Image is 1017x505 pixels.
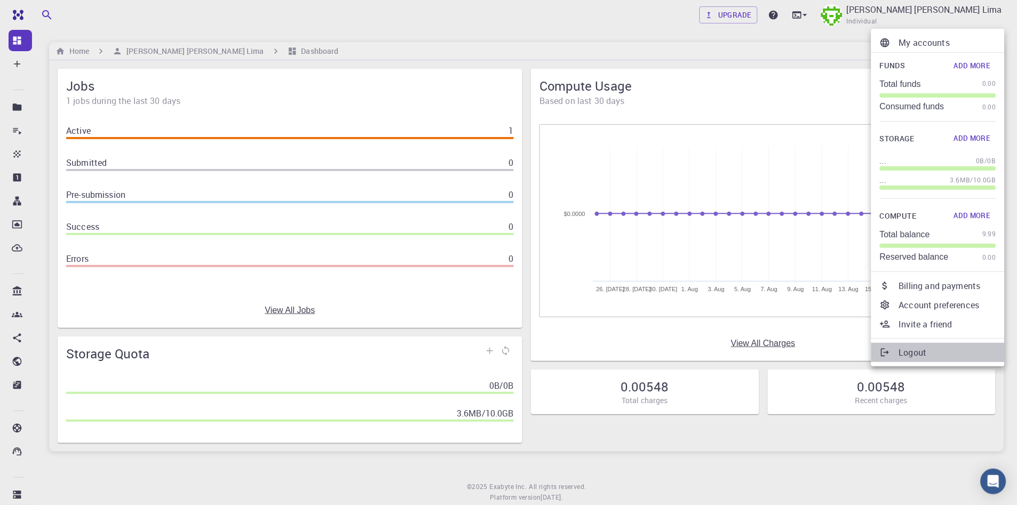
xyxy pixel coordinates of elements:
p: Total funds [880,79,921,89]
a: My accounts [871,33,1005,52]
p: My accounts [899,36,996,49]
p: Billing and payments [899,279,996,292]
p: ... [880,175,886,186]
div: Open Intercom Messenger [981,469,1006,494]
a: Account preferences [871,295,1005,315]
a: Billing and payments [871,276,1005,295]
span: 0B [988,156,996,166]
p: Total balance [880,230,930,239]
span: 0B [976,156,985,166]
a: Logout [871,343,1005,362]
button: Add More [949,57,996,74]
span: 0.00 [982,78,996,89]
p: Logout [899,346,996,359]
p: ... [880,156,886,166]
span: Storage [880,132,915,146]
span: Compute [880,210,917,223]
button: Add More [949,130,996,147]
span: / [985,156,988,166]
button: Add More [949,207,996,225]
p: Reserved balance [880,252,949,262]
span: 0.00 [982,252,996,263]
span: 10.0GB [974,175,996,186]
span: 0.00 [982,102,996,113]
span: / [971,175,973,186]
span: Funds [880,59,905,73]
p: Consumed funds [880,102,944,111]
p: Account preferences [899,299,996,311]
span: Assistance [17,7,69,17]
span: 3.6MB [950,175,971,186]
p: Invite a friend [899,318,996,331]
span: 9.99 [982,229,996,239]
